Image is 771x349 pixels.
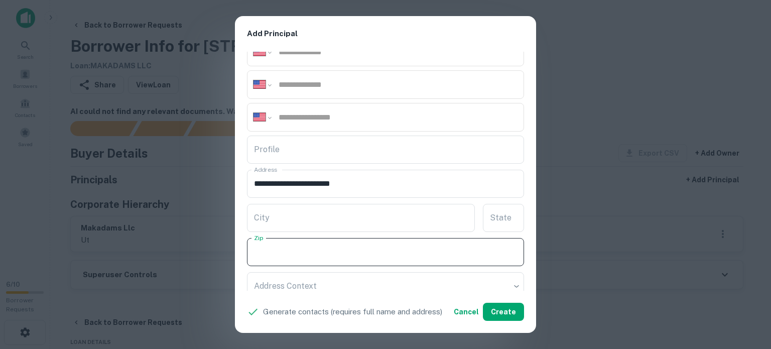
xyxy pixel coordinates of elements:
button: Cancel [450,303,483,321]
div: ​ [247,272,524,300]
iframe: Chat Widget [721,269,771,317]
button: Create [483,303,524,321]
label: Address [254,165,277,174]
p: Generate contacts (requires full name and address) [263,306,442,318]
h2: Add Principal [235,16,536,52]
label: Zip [254,234,263,242]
